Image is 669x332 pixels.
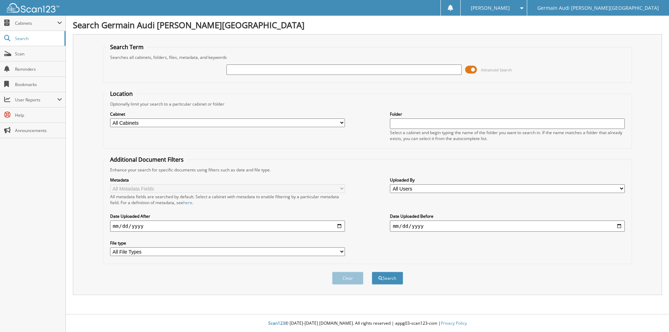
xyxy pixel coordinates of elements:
div: Enhance your search for specific documents using filters such as date and file type. [107,167,629,173]
legend: Location [107,90,136,98]
label: File type [110,240,345,246]
iframe: Chat Widget [634,299,669,332]
label: Cabinet [110,111,345,117]
div: Searches all cabinets, folders, files, metadata, and keywords [107,54,629,60]
label: Date Uploaded Before [390,213,625,219]
input: end [390,221,625,232]
span: Announcements [15,128,62,133]
span: Reminders [15,66,62,72]
h1: Search Germain Audi [PERSON_NAME][GEOGRAPHIC_DATA] [73,19,662,31]
input: start [110,221,345,232]
label: Metadata [110,177,345,183]
span: Cabinets [15,20,57,26]
label: Folder [390,111,625,117]
div: © [DATE]-[DATE] [DOMAIN_NAME]. All rights reserved | appg03-scan123-com | [66,315,669,332]
span: Scan123 [268,320,285,326]
div: Optionally limit your search to a particular cabinet or folder [107,101,629,107]
legend: Search Term [107,43,147,51]
label: Uploaded By [390,177,625,183]
legend: Additional Document Filters [107,156,187,163]
span: Help [15,112,62,118]
span: Search [15,36,61,41]
div: All metadata fields are searched by default. Select a cabinet with metadata to enable filtering b... [110,194,345,206]
button: Search [372,272,403,285]
button: Clear [332,272,363,285]
span: Scan [15,51,62,57]
label: Date Uploaded After [110,213,345,219]
span: [PERSON_NAME] [471,6,510,10]
img: scan123-logo-white.svg [7,3,59,13]
div: Select a cabinet and begin typing the name of the folder you want to search in. If the name match... [390,130,625,141]
span: Bookmarks [15,82,62,87]
a: Privacy Policy [441,320,467,326]
span: User Reports [15,97,57,103]
span: Advanced Search [481,67,512,72]
span: Germain Audi [PERSON_NAME][GEOGRAPHIC_DATA] [537,6,659,10]
a: here [183,200,192,206]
